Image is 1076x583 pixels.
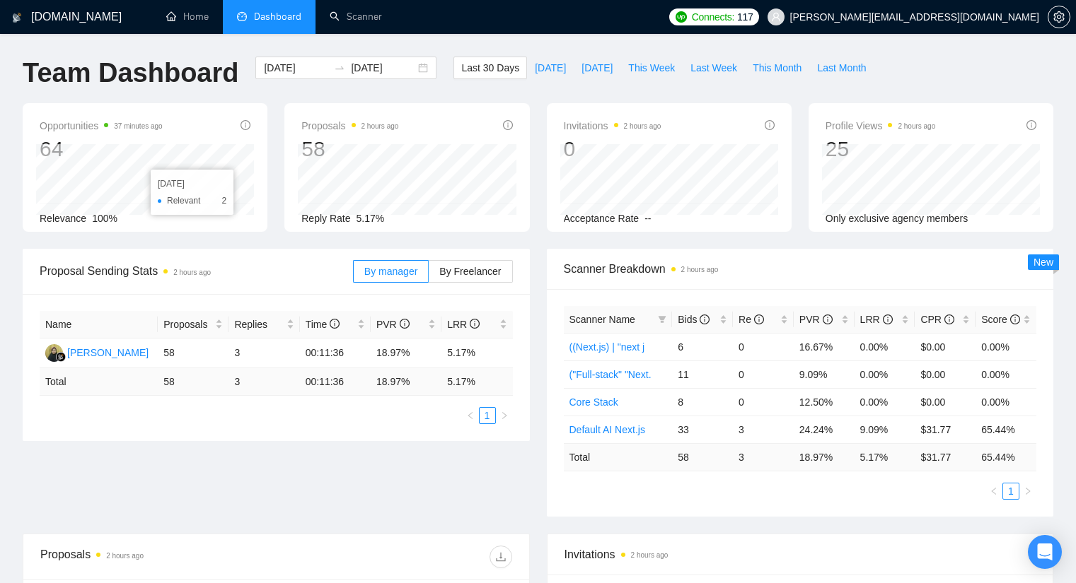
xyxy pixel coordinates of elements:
span: info-circle [400,319,410,329]
li: Next Page [1019,483,1036,500]
span: Proposals [163,317,212,332]
td: 11 [672,360,733,388]
td: 0.00% [976,388,1036,416]
h1: Team Dashboard [23,57,238,90]
a: ((Next.js) | "next j [569,341,645,353]
div: [DATE] [158,177,226,191]
span: Scanner Name [569,314,635,325]
span: Scanner Breakdown [564,260,1037,278]
span: 5.17% [357,213,385,224]
td: 6 [672,333,733,360]
span: info-circle [1026,120,1036,130]
td: 24.24% [794,416,855,443]
span: CPR [920,314,954,325]
span: -- [644,213,651,224]
td: 18.97% [371,338,441,368]
button: This Month [745,57,809,79]
span: LRR [447,319,480,330]
a: ("Full-stack" "Next. [569,369,652,380]
span: 2 [221,194,226,208]
span: Last 30 Days [461,60,519,76]
span: info-circle [754,314,764,324]
td: 33 [672,416,733,443]
td: 0.00% [855,388,915,416]
span: Proposal Sending Stats [40,262,353,280]
span: info-circle [823,314,833,324]
span: info-circle [241,120,250,130]
div: 64 [40,136,163,163]
span: New [1034,257,1053,268]
td: 3 [733,416,794,443]
time: 2 hours ago [624,122,661,130]
a: searchScanner [330,11,382,23]
li: Next Page [496,407,513,424]
button: [DATE] [527,57,574,79]
td: $0.00 [915,388,976,416]
li: Previous Page [985,483,1002,500]
span: 117 [737,9,753,25]
span: [DATE] [535,60,566,76]
button: setting [1048,6,1070,28]
a: homeHome [166,11,209,23]
span: Connects: [692,9,734,25]
td: 18.97 % [794,443,855,471]
span: By Freelancer [439,266,501,277]
span: Relevance [40,213,86,224]
td: $0.00 [915,333,976,360]
span: to [334,62,345,73]
span: Only exclusive agency members [826,213,968,224]
td: 5.17 % [855,443,915,471]
span: dashboard [237,11,247,21]
span: left [466,411,475,420]
button: [DATE] [574,57,620,79]
span: Proposals [301,117,398,134]
span: Last Week [690,60,737,76]
td: $0.00 [915,360,976,388]
span: left [990,487,998,495]
img: upwork-logo.png [676,11,687,23]
button: download [490,546,512,568]
span: setting [1048,11,1070,23]
span: right [1024,487,1032,495]
input: End date [351,60,415,76]
img: T [45,344,63,362]
td: 3 [733,443,794,471]
span: Time [306,319,340,330]
td: 65.44 % [976,443,1036,471]
span: Opportunities [40,117,163,134]
td: 0.00% [976,333,1036,360]
th: Proposals [158,311,228,338]
span: filter [655,309,669,330]
span: Replies [234,317,283,332]
div: 25 [826,136,936,163]
div: Proposals [40,546,276,568]
button: right [1019,483,1036,500]
button: left [985,483,1002,500]
span: Invitations [564,117,661,134]
td: $31.77 [915,416,976,443]
button: left [462,407,479,424]
span: By manager [364,266,417,277]
td: 0.00% [855,360,915,388]
span: This Month [753,60,802,76]
span: info-circle [470,319,480,329]
td: 58 [672,443,733,471]
div: Open Intercom Messenger [1028,535,1062,569]
span: info-circle [330,319,340,329]
li: Relevant [158,194,226,208]
time: 2 hours ago [681,266,719,273]
td: Total [564,443,673,471]
div: [PERSON_NAME] [67,345,149,360]
div: 58 [301,136,398,163]
span: Last Month [817,60,866,76]
span: Profile Views [826,117,936,134]
span: Bids [678,314,710,325]
time: 2 hours ago [361,122,399,130]
a: Default AI Next.js [569,424,645,435]
span: Invitations [565,546,1036,563]
td: 18.97 % [371,368,441,396]
li: 1 [1002,483,1019,500]
time: 2 hours ago [173,269,211,276]
td: 00:11:36 [300,368,371,396]
div: 0 [564,136,661,163]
